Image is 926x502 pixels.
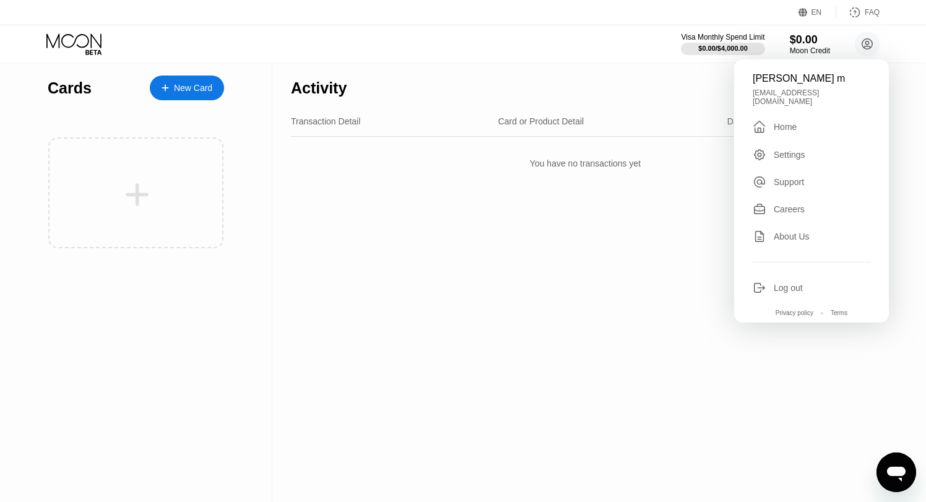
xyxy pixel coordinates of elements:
[681,33,764,55] div: Visa Monthly Spend Limit$0.00/$4,000.00
[174,83,212,93] div: New Card
[790,33,830,55] div: $0.00Moon Credit
[831,309,847,316] div: Terms
[48,79,92,97] div: Cards
[753,281,870,295] div: Log out
[774,150,805,160] div: Settings
[790,33,830,46] div: $0.00
[727,116,775,126] div: Date & Time
[753,73,870,84] div: [PERSON_NAME] m
[798,6,836,19] div: EN
[776,309,813,316] div: Privacy policy
[774,204,805,214] div: Careers
[774,122,797,132] div: Home
[753,148,870,162] div: Settings
[811,8,822,17] div: EN
[753,89,870,106] div: [EMAIL_ADDRESS][DOMAIN_NAME]
[291,116,360,126] div: Transaction Detail
[753,175,870,189] div: Support
[753,119,766,134] div: 
[790,46,830,55] div: Moon Credit
[753,119,870,134] div: Home
[698,45,748,52] div: $0.00 / $4,000.00
[836,6,880,19] div: FAQ
[150,76,224,100] div: New Card
[774,177,804,187] div: Support
[876,452,916,492] iframe: Button to launch messaging window
[291,146,880,181] div: You have no transactions yet
[291,79,347,97] div: Activity
[498,116,584,126] div: Card or Product Detail
[865,8,880,17] div: FAQ
[753,202,870,216] div: Careers
[681,33,764,41] div: Visa Monthly Spend Limit
[774,232,810,241] div: About Us
[753,230,870,243] div: About Us
[774,283,803,293] div: Log out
